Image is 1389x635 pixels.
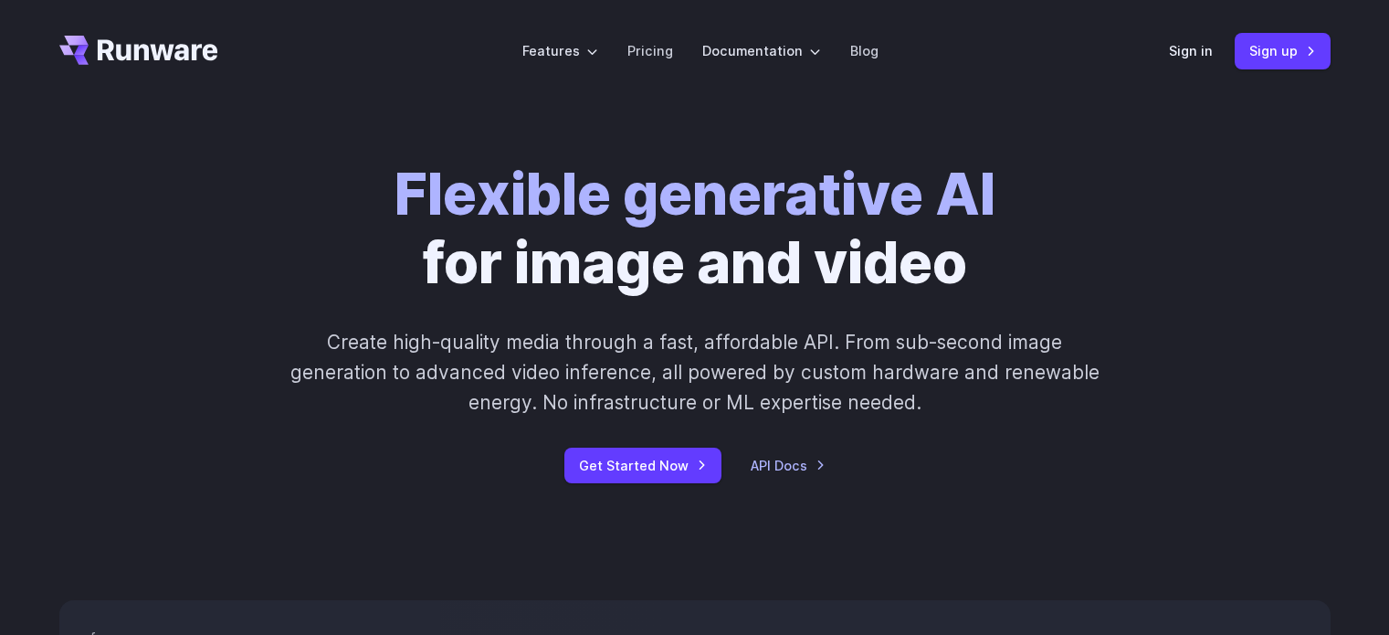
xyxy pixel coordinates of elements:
[1235,33,1331,69] a: Sign up
[751,455,826,476] a: API Docs
[288,327,1101,418] p: Create high-quality media through a fast, affordable API. From sub-second image generation to adv...
[59,36,218,65] a: Go to /
[702,40,821,61] label: Documentation
[522,40,598,61] label: Features
[564,448,721,483] a: Get Started Now
[850,40,879,61] a: Blog
[1169,40,1213,61] a: Sign in
[627,40,673,61] a: Pricing
[395,160,995,228] strong: Flexible generative AI
[395,161,995,298] h1: for image and video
